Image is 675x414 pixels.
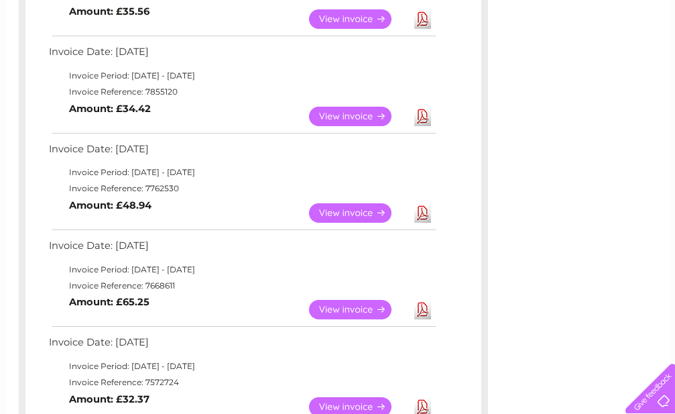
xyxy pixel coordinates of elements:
[46,262,438,278] td: Invoice Period: [DATE] - [DATE]
[46,180,438,197] td: Invoice Reference: 7762530
[309,300,408,319] a: View
[46,84,438,100] td: Invoice Reference: 7855120
[69,103,151,115] b: Amount: £34.42
[510,57,550,67] a: Telecoms
[46,358,438,374] td: Invoice Period: [DATE] - [DATE]
[69,199,151,211] b: Amount: £48.94
[46,333,438,358] td: Invoice Date: [DATE]
[414,107,431,126] a: Download
[46,68,438,84] td: Invoice Period: [DATE] - [DATE]
[414,203,431,223] a: Download
[46,43,438,68] td: Invoice Date: [DATE]
[69,5,149,17] b: Amount: £35.56
[23,35,92,76] img: logo.png
[473,57,502,67] a: Energy
[309,9,408,29] a: View
[46,278,438,294] td: Invoice Reference: 7668611
[46,140,438,165] td: Invoice Date: [DATE]
[558,57,578,67] a: Blog
[309,107,408,126] a: View
[439,57,465,67] a: Water
[46,374,438,391] td: Invoice Reference: 7572724
[309,203,408,223] a: View
[21,7,655,65] div: Clear Business is a trading name of Verastar Limited (registered in [GEOGRAPHIC_DATA] No. 3667643...
[631,57,662,67] a: Log out
[422,7,515,23] a: 0333 014 3131
[69,393,149,405] b: Amount: £32.37
[414,9,431,29] a: Download
[46,237,438,262] td: Invoice Date: [DATE]
[586,57,619,67] a: Contact
[414,300,431,319] a: Download
[46,164,438,180] td: Invoice Period: [DATE] - [DATE]
[69,296,149,308] b: Amount: £65.25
